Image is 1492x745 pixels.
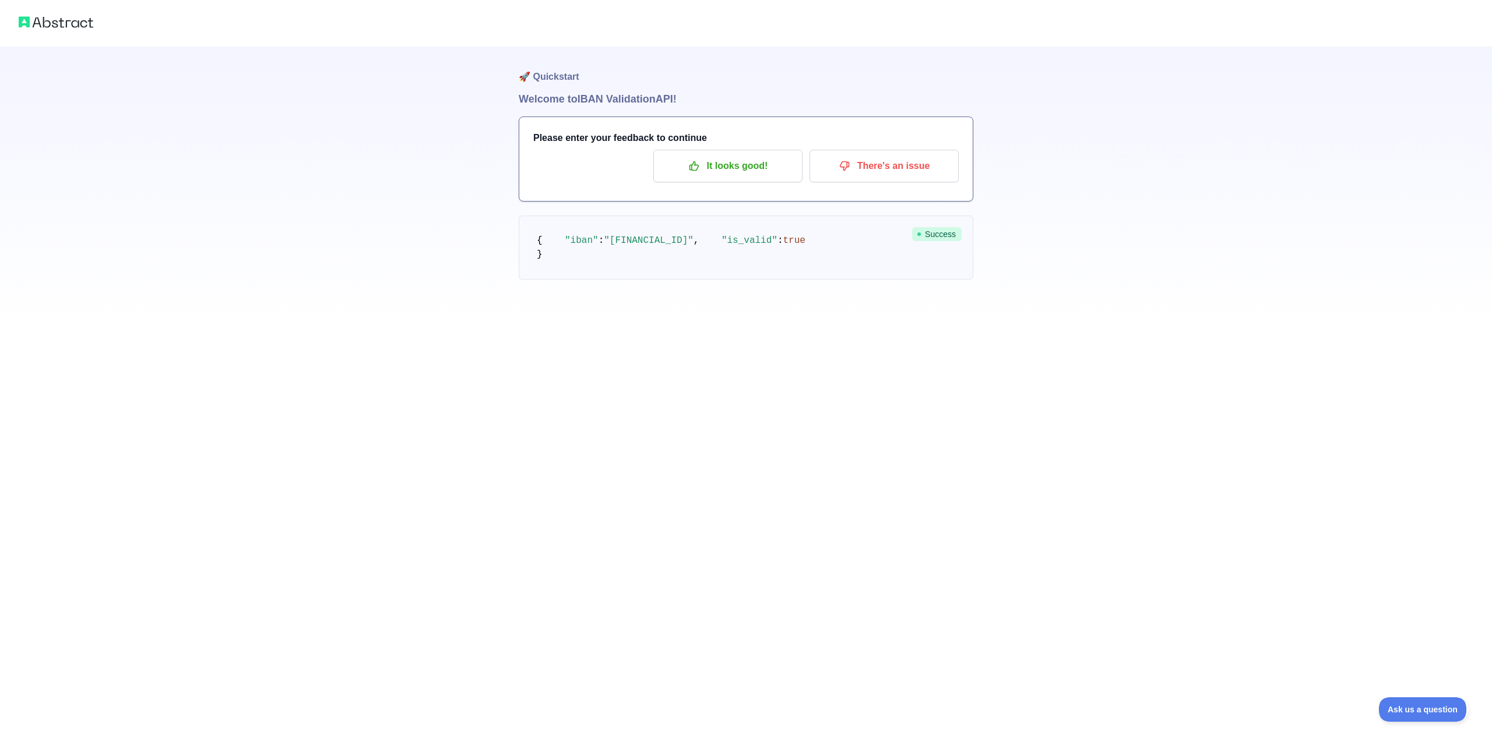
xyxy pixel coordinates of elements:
iframe: Toggle Customer Support [1379,697,1469,722]
span: { [537,235,543,246]
code: } [537,235,805,260]
h1: Welcome to IBAN Validation API! [519,91,973,107]
p: There's an issue [818,156,950,176]
button: There's an issue [810,150,959,182]
span: , [694,235,699,246]
h3: Please enter your feedback to continue [533,131,959,145]
span: "[FINANCIAL_ID]" [604,235,694,246]
span: "is_valid" [722,235,777,246]
span: Success [912,227,962,241]
span: "iban" [565,235,599,246]
p: It looks good! [662,156,794,176]
button: It looks good! [653,150,803,182]
h1: 🚀 Quickstart [519,47,973,91]
span: : [599,235,604,246]
span: : [777,235,783,246]
img: Abstract logo [19,14,93,30]
span: true [783,235,805,246]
